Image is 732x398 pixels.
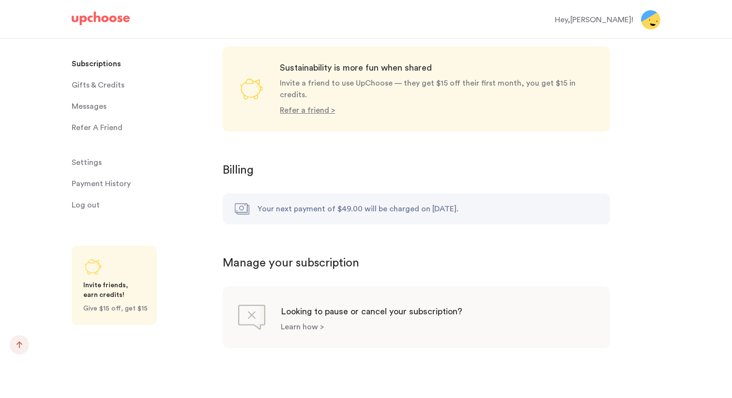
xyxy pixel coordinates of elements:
[281,323,324,331] p: Learn how >
[280,62,595,74] p: Sustainability is more fun when shared
[555,14,633,26] div: Hey, [PERSON_NAME] !
[72,195,211,215] a: Log out
[281,306,462,317] p: Looking to pause or cancel your subscription?
[72,54,211,74] a: Subscriptions
[72,12,130,25] img: UpChoose
[72,75,211,95] a: Gifts & Credits
[223,255,660,271] p: Manage your subscription
[72,118,211,137] a: Refer A Friend
[72,97,107,116] span: Messages
[280,77,595,101] p: Invite a friend to use UpChoose — they get $15 off their first month, you get $15 in credits.
[72,118,122,137] p: Refer A Friend
[280,106,335,114] a: Refer a friend >
[72,153,211,172] a: Settings
[72,195,100,215] span: Log out
[72,174,211,193] a: Payment History
[72,153,102,172] span: Settings
[72,246,157,325] a: Share UpChoose
[72,12,130,29] a: UpChoose
[72,54,121,74] p: Subscriptions
[258,203,458,215] div: Your next payment of $49.00 will be charged on [DATE].
[72,97,211,116] a: Messages
[72,174,131,193] p: Payment History
[72,75,124,95] span: Gifts & Credits
[223,162,660,178] p: Billing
